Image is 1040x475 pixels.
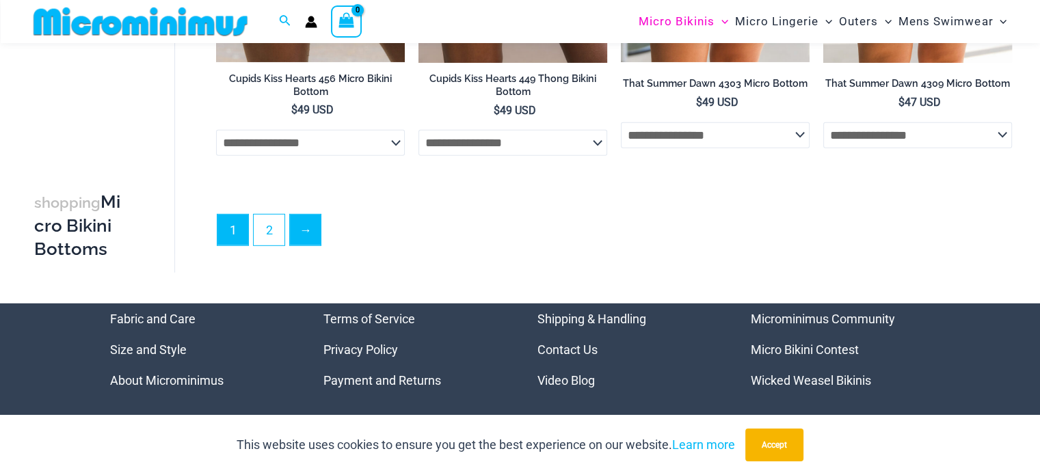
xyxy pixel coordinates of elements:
img: MM SHOP LOGO FLAT [28,6,253,37]
a: Terms of Service [323,312,415,326]
bdi: 49 USD [696,96,738,109]
span: Menu Toggle [993,4,1006,39]
a: Fabric and Care [110,312,196,326]
aside: Footer Widget 1 [110,303,290,396]
aside: Footer Widget 2 [323,303,503,396]
nav: Menu [110,303,290,396]
span: $ [898,96,905,109]
h2: That Summer Dawn 4303 Micro Bottom [621,77,810,90]
p: This website uses cookies to ensure you get the best experience on our website. [237,435,735,455]
bdi: 49 USD [494,104,536,117]
nav: Site Navigation [633,2,1013,41]
span: shopping [34,193,101,211]
a: That Summer Dawn 4309 Micro Bottom [823,77,1012,95]
span: Page 1 [217,215,248,245]
h2: Cupids Kiss Hearts 449 Thong Bikini Bottom [418,72,607,98]
bdi: 49 USD [291,103,334,116]
aside: Footer Widget 3 [537,303,717,396]
a: Learn more [672,437,735,452]
span: Mens Swimwear [898,4,993,39]
bdi: 47 USD [898,96,941,109]
h3: Micro Bikini Bottoms [34,190,126,260]
a: Search icon link [279,13,291,30]
a: Wicked Weasel Bikinis [751,373,871,388]
a: Size and Style [110,342,187,357]
a: Microminimus Community [751,312,895,326]
span: $ [696,96,702,109]
a: Video Blog [537,373,595,388]
a: Page 2 [254,215,284,245]
a: View Shopping Cart, empty [331,5,362,37]
span: $ [291,103,297,116]
span: Menu Toggle [878,4,892,39]
button: Accept [745,429,803,461]
nav: Menu [537,303,717,396]
a: Contact Us [537,342,598,357]
a: Mens SwimwearMenu ToggleMenu Toggle [895,4,1010,39]
a: Micro LingerieMenu ToggleMenu Toggle [732,4,836,39]
a: OutersMenu ToggleMenu Toggle [836,4,895,39]
h2: That Summer Dawn 4309 Micro Bottom [823,77,1012,90]
span: Menu Toggle [818,4,832,39]
a: Account icon link [305,16,317,28]
span: $ [494,104,500,117]
span: Micro Lingerie [735,4,818,39]
a: That Summer Dawn 4303 Micro Bottom [621,77,810,95]
span: Micro Bikinis [639,4,715,39]
aside: Footer Widget 4 [751,303,931,396]
a: Privacy Policy [323,342,398,357]
nav: Menu [751,303,931,396]
nav: Menu [323,303,503,396]
span: Menu Toggle [715,4,728,39]
a: Micro Bikini Contest [751,342,859,357]
span: Outers [839,4,878,39]
a: → [290,215,321,245]
a: Micro BikinisMenu ToggleMenu Toggle [635,4,732,39]
a: Cupids Kiss Hearts 456 Micro Bikini Bottom [216,72,405,103]
a: Payment and Returns [323,373,441,388]
nav: Product Pagination [216,214,1012,254]
a: About Microminimus [110,373,224,388]
a: Shipping & Handling [537,312,646,326]
h2: Cupids Kiss Hearts 456 Micro Bikini Bottom [216,72,405,98]
a: Cupids Kiss Hearts 449 Thong Bikini Bottom [418,72,607,103]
